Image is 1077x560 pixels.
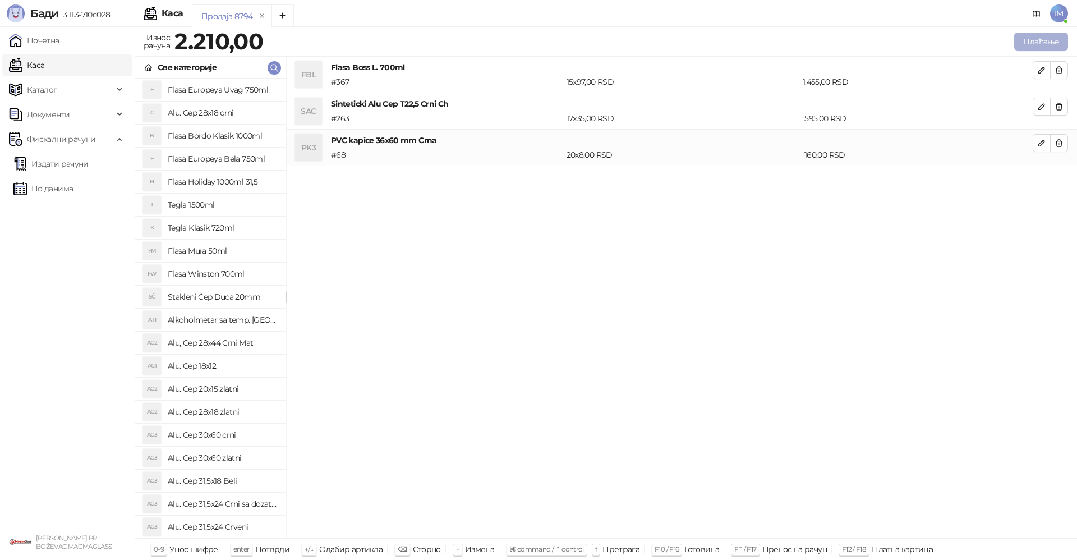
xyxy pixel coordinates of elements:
[168,127,277,145] h4: Flasa Bordo Klasik 1000ml
[154,545,164,553] span: 0-9
[319,542,383,557] div: Одабир артикла
[143,150,161,168] div: E
[168,311,277,329] h4: Alkoholmetar sa temp. [GEOGRAPHIC_DATA]
[1050,4,1068,22] span: IM
[168,518,277,536] h4: Alu. Cep 31,5x24 Crveni
[872,542,933,557] div: Платна картица
[13,153,89,175] a: Издати рачуни
[143,334,161,352] div: AC2
[143,311,161,329] div: ATI
[168,426,277,444] h4: Alu. Cep 30x60 crni
[305,545,314,553] span: ↑/↓
[143,219,161,237] div: K
[168,219,277,237] h4: Tegla Klasik 720ml
[331,61,1033,74] h4: Flasa Boss L. 700ml
[143,242,161,260] div: FM
[564,76,800,88] div: 15 x 97,00 RSD
[255,11,269,21] button: remove
[295,98,322,125] div: SAC
[143,173,161,191] div: H
[143,81,161,99] div: E
[168,288,277,306] h4: Stakleni Čep Duca 20mm
[143,380,161,398] div: AC2
[9,29,59,52] a: Почетна
[174,27,263,55] strong: 2.210,00
[655,545,679,553] span: F10 / F16
[143,265,161,283] div: FW
[58,10,110,20] span: 3.11.3-710c028
[9,54,44,76] a: Каса
[509,545,584,553] span: ⌘ command / ⌃ control
[329,112,564,125] div: # 263
[201,10,252,22] div: Продаја 8794
[168,150,277,168] h4: Flasa Europeya Bela 750ml
[162,9,183,18] div: Каса
[141,30,172,53] div: Износ рачуна
[331,98,1033,110] h4: Sinteticki Alu Cep T22,5 Crni Ch
[30,7,58,20] span: Бади
[595,545,597,553] span: f
[168,403,277,421] h4: Alu. Cep 28x18 zlatni
[255,542,290,557] div: Потврди
[168,449,277,467] h4: Alu. Cep 30x60 zlatni
[564,112,803,125] div: 17 x 35,00 RSD
[465,542,494,557] div: Измена
[168,104,277,122] h4: Alu. Cep 28x18 crni
[169,542,218,557] div: Унос шифре
[1028,4,1046,22] a: Документација
[233,545,250,553] span: enter
[168,472,277,490] h4: Alu. Cep 31,5x18 Beli
[800,76,1035,88] div: 1.455,00 RSD
[684,542,719,557] div: Готовина
[271,4,294,27] button: Add tab
[168,357,277,375] h4: Alu. Cep 18x12
[168,265,277,283] h4: Flasa Winston 700ml
[456,545,459,553] span: +
[331,134,1033,146] h4: PVC kapice 36x60 mm Crna
[27,79,57,101] span: Каталог
[143,518,161,536] div: AC3
[143,449,161,467] div: AC3
[13,177,73,200] a: По данима
[168,334,277,352] h4: Alu, Cep 28x44 Crni Mat
[295,61,322,88] div: FBL
[398,545,407,553] span: ⌫
[734,545,756,553] span: F11 / F17
[27,128,95,150] span: Фискални рачуни
[602,542,639,557] div: Претрага
[762,542,827,557] div: Пренос на рачун
[9,531,31,553] img: 64x64-companyLogo-1893ffd3-f8d7-40ed-872e-741d608dc9d9.png
[36,534,112,550] small: [PERSON_NAME] PR BOŽEVAC MAGMAGLASS
[143,472,161,490] div: AC3
[329,149,564,161] div: # 68
[802,149,1035,161] div: 160,00 RSD
[168,196,277,214] h4: Tegla 1500ml
[168,173,277,191] h4: Flasa Holiday 1000ml 31,5
[802,112,1035,125] div: 595,00 RSD
[842,545,866,553] span: F12 / F18
[168,81,277,99] h4: Flasa Europeya Uvag 750ml
[1014,33,1068,51] button: Плаћање
[168,495,277,513] h4: Alu. Cep 31,5x24 Crni sa dozatorom
[135,79,286,538] div: grid
[143,403,161,421] div: AC2
[295,134,322,161] div: PK3
[413,542,441,557] div: Сторно
[168,242,277,260] h4: Flasa Mura 50ml
[143,357,161,375] div: AC1
[564,149,802,161] div: 20 x 8,00 RSD
[329,76,564,88] div: # 367
[143,495,161,513] div: AC3
[168,380,277,398] h4: Alu. Cep 20x15 zlatni
[27,103,70,126] span: Документи
[143,127,161,145] div: B
[143,426,161,444] div: AC3
[143,104,161,122] div: C
[7,4,25,22] img: Logo
[143,288,161,306] div: SČ
[158,61,217,74] div: Све категорије
[143,196,161,214] div: 1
